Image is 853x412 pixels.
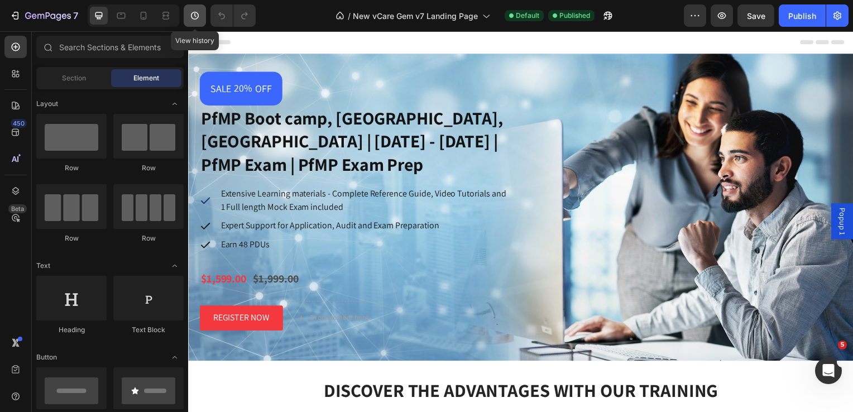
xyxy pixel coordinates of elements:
iframe: Intercom live chat [815,357,842,384]
input: Search Sections & Elements [36,36,184,58]
span: Save [747,11,765,21]
a: PfMP Boot camp, Sydney, Australia | September 1 - 3, 2025 | PfMP Exam | PfMP Exam Prep [11,75,326,147]
div: OFF [65,50,85,66]
span: New vCare Gem v7 Landing Page [353,10,478,22]
span: Section [62,73,86,83]
div: Publish [788,10,816,22]
span: Popup 1 [653,178,664,205]
h2: DISCOVER THE ADVANTAGES WITH OUR TRAINING [114,349,555,375]
div: 450 [11,119,27,128]
span: / [348,10,351,22]
button: 7 [4,4,83,27]
span: Default [516,11,539,21]
span: Button [36,352,57,362]
p: 7 [73,9,78,22]
div: 20% [45,50,65,65]
button: Publish [779,4,826,27]
span: 5 [838,341,847,349]
div: SALE [20,50,45,66]
div: $1,599.00 [11,241,59,257]
button: Save [737,4,774,27]
iframe: Design area [188,31,853,412]
div: Row [36,163,107,173]
p: Extensive Learning materials - Complete Reference Guide, Video Tutorials and 1 Full length Mock E... [32,157,325,184]
div: Undo/Redo [210,4,256,27]
div: Row [36,233,107,243]
span: Element [133,73,159,83]
div: Row [113,163,184,173]
div: Drop element here [122,284,181,293]
span: Toggle open [166,257,184,275]
p: REGISTER NOW [25,281,82,297]
div: $1,999.00 [64,241,112,257]
p: Expert Support for Application, Audit and Exam Preparation [32,189,325,203]
div: Row [113,233,184,243]
h1: PfMP Boot camp, [GEOGRAPHIC_DATA], [GEOGRAPHIC_DATA] | [DATE] - [DATE] | PfMP Exam | PfMP Exam Prep [11,75,326,147]
span: Toggle open [166,95,184,113]
div: Heading [36,325,107,335]
span: Toggle open [166,348,184,366]
span: Published [559,11,590,21]
div: Beta [8,204,27,213]
div: Text Block [113,325,184,335]
span: Layout [36,99,58,109]
span: Text [36,261,50,271]
p: Earn 48 PDUs [32,208,325,222]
